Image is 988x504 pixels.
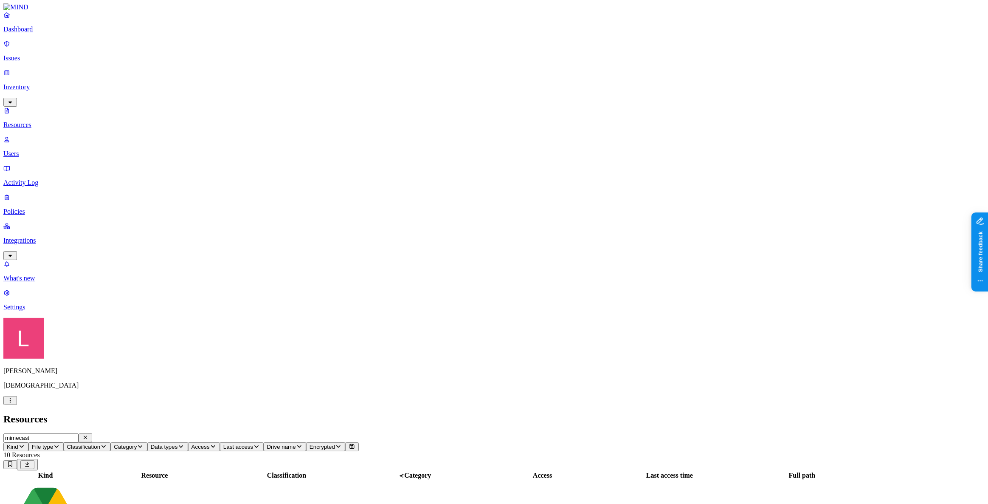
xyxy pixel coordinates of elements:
div: Resource [88,472,221,479]
p: [DEMOGRAPHIC_DATA] [3,382,985,389]
input: Search [3,433,79,442]
p: Activity Log [3,179,985,187]
span: Encrypted [310,444,335,450]
a: Issues [3,40,985,62]
div: Access [480,472,605,479]
span: 10 Resources [3,451,40,459]
div: Full path [734,472,870,479]
p: Settings [3,303,985,311]
img: MIND [3,3,28,11]
a: Integrations [3,222,985,259]
p: Integrations [3,237,985,244]
p: Resources [3,121,985,129]
p: Issues [3,54,985,62]
h2: Resources [3,413,985,425]
a: What's new [3,260,985,282]
p: Inventory [3,83,985,91]
div: Classification [223,472,350,479]
div: Kind [5,472,86,479]
span: Last access [223,444,253,450]
a: MIND [3,3,985,11]
span: Kind [7,444,18,450]
span: Classification [67,444,101,450]
a: Policies [3,193,985,215]
img: Landen Brown [3,318,44,359]
p: [PERSON_NAME] [3,367,985,375]
p: Policies [3,208,985,215]
span: Data types [151,444,178,450]
span: Category [404,472,431,479]
a: Resources [3,107,985,129]
a: Users [3,136,985,158]
a: Activity Log [3,164,985,187]
a: Dashboard [3,11,985,33]
div: Last access time [607,472,732,479]
span: Drive name [267,444,296,450]
span: Access [191,444,210,450]
span: Category [114,444,137,450]
a: Settings [3,289,985,311]
a: Inventory [3,69,985,105]
p: What's new [3,275,985,282]
p: Users [3,150,985,158]
p: Dashboard [3,25,985,33]
span: File type [32,444,53,450]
